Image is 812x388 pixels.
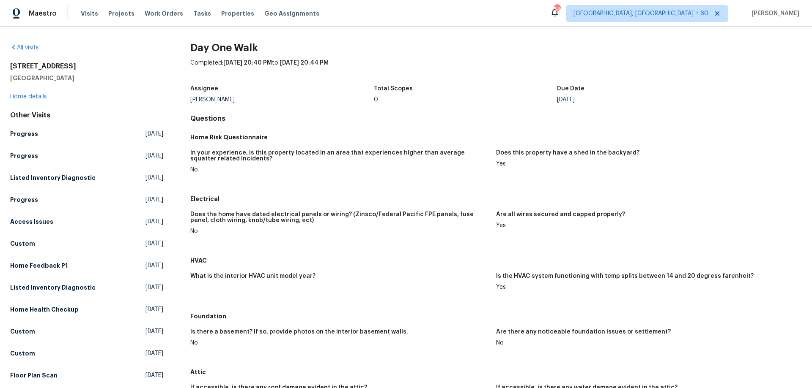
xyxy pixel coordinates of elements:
span: Geo Assignments [264,9,319,18]
h5: Is the HVAC system functioning with temp splits between 14 and 20 degress farenheit? [496,273,754,279]
div: 0 [374,97,557,103]
span: [DATE] [145,130,163,138]
span: Projects [108,9,134,18]
h2: Day One Walk [190,43,802,52]
h5: Home Feedback P1 [10,261,68,270]
a: Listed Inventory Diagnostic[DATE] [10,280,163,295]
h5: Listed Inventory Diagnostic [10,174,96,182]
h5: Assignee [190,86,218,92]
h5: HVAC [190,256,802,265]
h5: Home Health Checkup [10,305,79,314]
h4: Questions [190,114,802,123]
div: [PERSON_NAME] [190,97,374,103]
h5: Due Date [557,86,584,92]
span: Tasks [193,11,211,16]
h5: Does the home have dated electrical panels or wiring? (Zinsco/Federal Pacific FPE panels, fuse pa... [190,212,489,223]
a: Progress[DATE] [10,148,163,163]
a: Custom[DATE] [10,346,163,361]
div: No [190,228,489,234]
h5: Custom [10,327,35,336]
div: Yes [496,222,795,228]
h5: Progress [10,195,38,204]
a: Home Feedback P1[DATE] [10,258,163,273]
span: [DATE] [145,305,163,314]
h5: Floor Plan Scan [10,371,58,380]
span: [DATE] [145,195,163,204]
h5: [GEOGRAPHIC_DATA] [10,74,163,82]
span: [GEOGRAPHIC_DATA], [GEOGRAPHIC_DATA] + 60 [573,9,708,18]
a: Progress[DATE] [10,126,163,141]
span: Properties [221,9,254,18]
h5: Does this property have a shed in the backyard? [496,150,639,156]
a: Custom[DATE] [10,236,163,251]
span: [DATE] 20:44 PM [280,60,329,66]
h5: Is there a basement? If so, provide photos on the interior basement walls. [190,329,408,335]
h5: Home Risk Questionnaire [190,133,802,141]
span: [DATE] [145,174,163,182]
a: Listed Inventory Diagnostic[DATE] [10,170,163,185]
h5: Progress [10,130,38,138]
h5: Are all wires secured and capped properly? [496,212,625,217]
a: Progress[DATE] [10,192,163,207]
span: [DATE] [145,327,163,336]
span: Visits [81,9,98,18]
h5: Are there any noticeable foundation issues or settlement? [496,329,671,335]
a: Home details [10,94,47,100]
h5: Attic [190,368,802,376]
span: [DATE] [145,349,163,358]
span: Maestro [29,9,57,18]
div: No [190,167,489,173]
a: Home Health Checkup[DATE] [10,302,163,317]
div: Yes [496,284,795,290]
h2: [STREET_ADDRESS] [10,62,163,71]
h5: In your experience, is this property located in an area that experiences higher than average squa... [190,150,489,162]
div: No [496,340,795,346]
span: Work Orders [145,9,183,18]
span: [DATE] 20:40 PM [223,60,272,66]
span: [DATE] [145,217,163,226]
a: Floor Plan Scan[DATE] [10,368,163,383]
h5: Foundation [190,312,802,320]
div: Completed: to [190,59,802,81]
span: [DATE] [145,261,163,270]
span: [PERSON_NAME] [748,9,799,18]
a: Custom[DATE] [10,324,163,339]
span: [DATE] [145,239,163,248]
div: Other Visits [10,111,163,119]
div: [DATE] [557,97,741,103]
h5: Total Scopes [374,86,413,92]
a: Access Issues[DATE] [10,214,163,229]
span: [DATE] [145,371,163,380]
h5: Listed Inventory Diagnostic [10,283,96,292]
div: Yes [496,161,795,167]
h5: Progress [10,152,38,160]
h5: Custom [10,239,35,248]
span: [DATE] [145,283,163,292]
h5: Access Issues [10,217,53,226]
div: 543 [554,5,560,14]
span: [DATE] [145,152,163,160]
h5: Electrical [190,195,802,203]
h5: What is the interior HVAC unit model year? [190,273,315,279]
a: All visits [10,45,39,51]
div: No [190,340,489,346]
h5: Custom [10,349,35,358]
